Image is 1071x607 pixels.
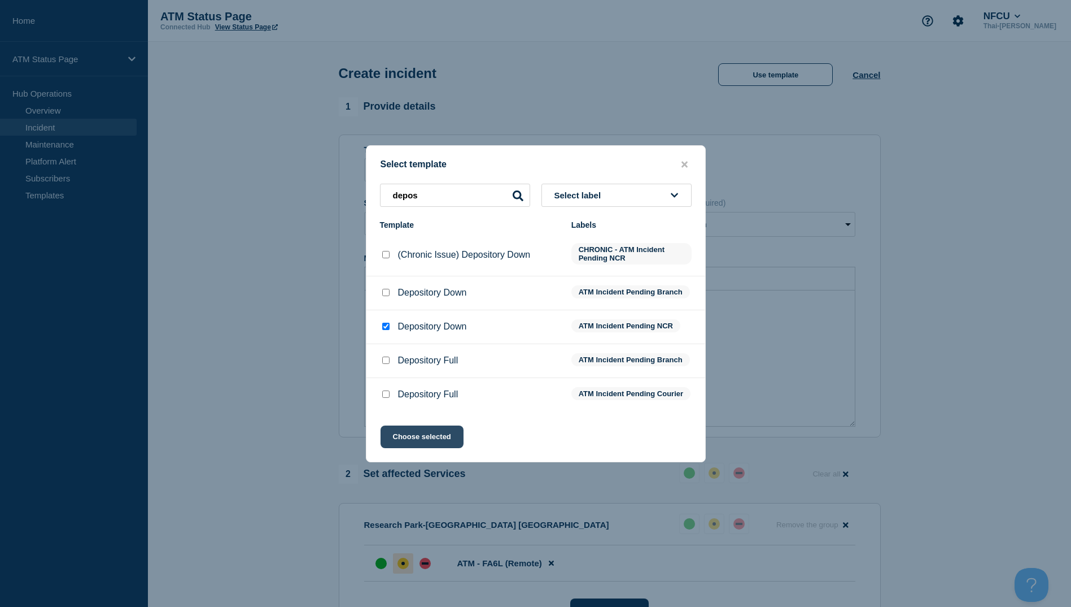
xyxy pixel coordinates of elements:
input: Depository Down checkbox [382,323,390,330]
button: Select label [541,184,692,207]
span: ATM Incident Pending Branch [571,285,690,298]
span: CHRONIC - ATM Incident Pending NCR [571,243,692,265]
span: ATM Incident Pending NCR [571,319,680,332]
input: (Chronic Issue) Depository Down checkbox [382,251,390,258]
div: Select template [366,159,705,170]
p: Depository Full [398,355,458,366]
div: Labels [571,220,692,229]
div: Template [380,220,560,229]
input: Depository Down checkbox [382,289,390,296]
input: Depository Full checkbox [382,357,390,364]
p: Depository Down [398,288,467,298]
p: Depository Full [398,389,458,400]
button: Choose selected [381,426,464,448]
button: close button [678,159,691,170]
span: ATM Incident Pending Branch [571,353,690,366]
p: Depository Down [398,322,467,332]
p: (Chronic Issue) Depository Down [398,250,531,260]
span: Select label [554,190,606,200]
input: Depository Full checkbox [382,391,390,398]
input: Search templates & labels [380,184,530,207]
span: ATM Incident Pending Courier [571,387,690,400]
